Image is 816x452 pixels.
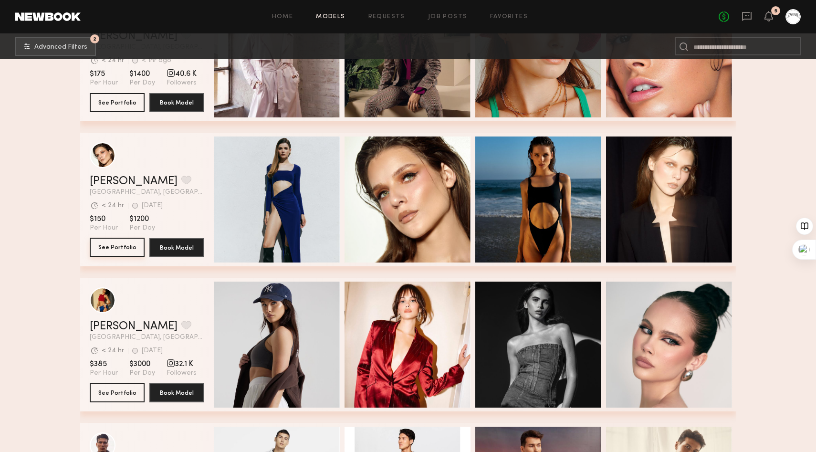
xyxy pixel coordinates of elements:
span: Per Hour [90,224,118,232]
span: Followers [167,79,197,87]
span: 32.1 K [167,359,197,369]
span: Per Day [129,369,155,378]
span: Per Hour [90,369,118,378]
button: See Portfolio [90,93,145,112]
div: [DATE] [142,202,163,209]
a: Requests [368,14,405,20]
button: 2Advanced Filters [15,37,96,56]
button: See Portfolio [90,238,145,257]
button: Book Model [149,383,204,402]
div: < 24 hr [102,202,124,209]
button: Book Model [149,238,204,257]
span: $3000 [129,359,155,369]
span: $1200 [129,214,155,224]
span: $150 [90,214,118,224]
span: Advanced Filters [34,44,87,51]
div: < 1hr ago [142,57,171,64]
button: See Portfolio [90,383,145,402]
span: $175 [90,69,118,79]
span: $1400 [129,69,155,79]
div: < 24 hr [102,347,124,354]
a: Job Posts [428,14,468,20]
a: [PERSON_NAME] [90,321,178,332]
div: [DATE] [142,347,163,354]
a: Favorites [490,14,528,20]
span: Followers [167,369,197,378]
span: Per Day [129,79,155,87]
div: < 24 hr [102,57,124,64]
span: $385 [90,359,118,369]
a: Models [316,14,345,20]
a: [PERSON_NAME] [90,176,178,187]
a: Home [272,14,293,20]
span: 40.6 K [167,69,197,79]
span: 2 [93,37,96,41]
span: Per Day [129,224,155,232]
span: [GEOGRAPHIC_DATA], [GEOGRAPHIC_DATA] [90,189,204,196]
span: [GEOGRAPHIC_DATA], [GEOGRAPHIC_DATA] [90,334,204,341]
div: 5 [774,9,777,14]
button: Book Model [149,93,204,112]
span: Per Hour [90,79,118,87]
